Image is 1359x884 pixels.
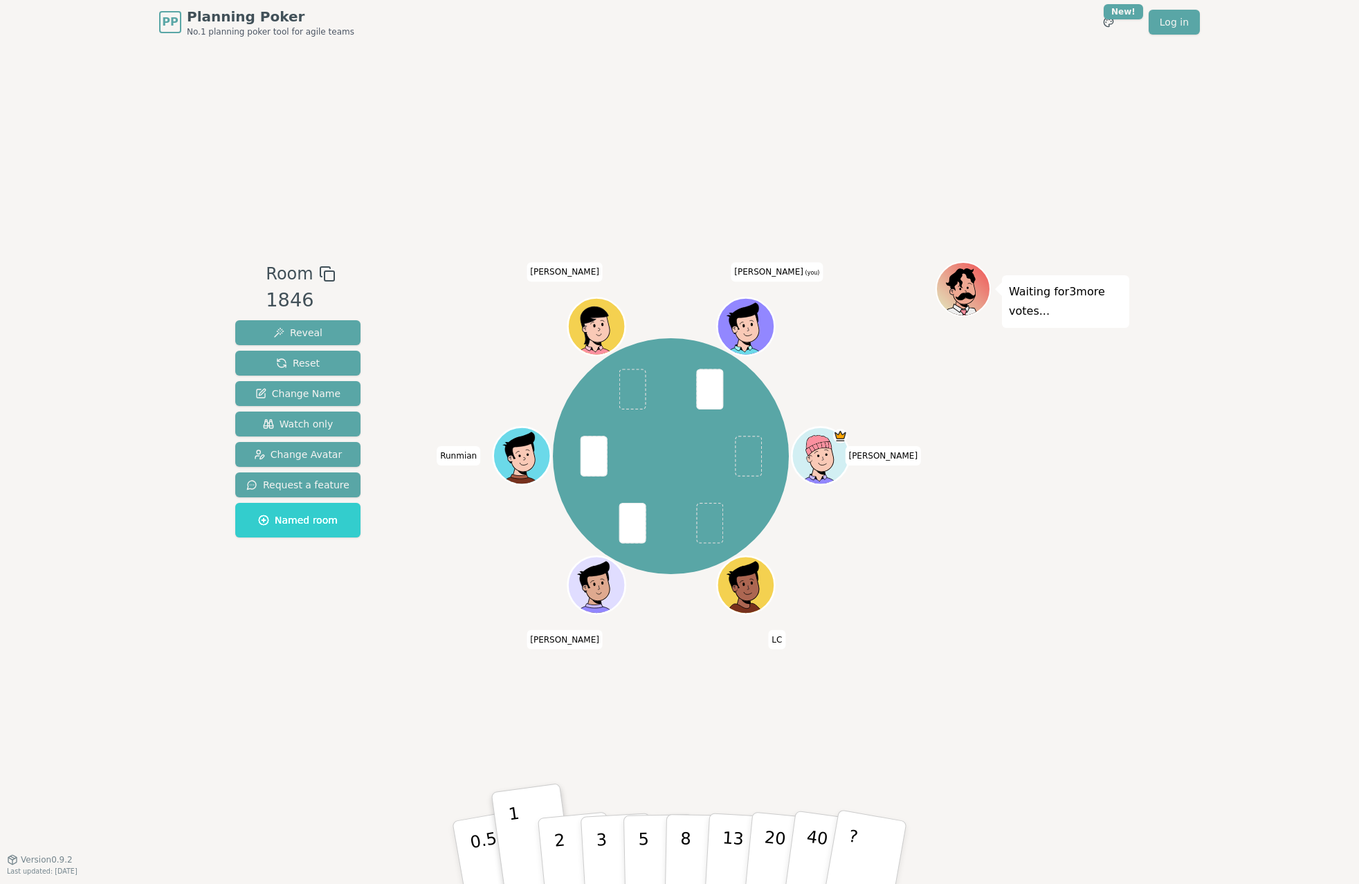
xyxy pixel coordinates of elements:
[1149,10,1200,35] a: Log in
[1096,10,1121,35] button: New!
[235,351,361,376] button: Reset
[527,630,603,650] span: Click to change your name
[266,286,335,315] div: 1846
[235,412,361,436] button: Watch only
[187,7,354,26] span: Planning Poker
[1009,282,1122,321] p: Waiting for 3 more votes...
[159,7,354,37] a: PPPlanning PokerNo.1 planning poker tool for agile teams
[187,26,354,37] span: No.1 planning poker tool for agile teams
[437,446,480,466] span: Click to change your name
[254,448,343,461] span: Change Avatar
[527,263,603,282] span: Click to change your name
[263,417,334,431] span: Watch only
[235,320,361,345] button: Reveal
[731,263,823,282] span: Click to change your name
[21,854,73,865] span: Version 0.9.2
[276,356,320,370] span: Reset
[803,270,820,277] span: (you)
[255,387,340,400] span: Change Name
[833,429,848,443] span: Alice is the host
[246,478,349,492] span: Request a feature
[7,867,77,875] span: Last updated: [DATE]
[258,513,338,527] span: Named room
[266,261,313,286] span: Room
[235,381,361,406] button: Change Name
[507,804,528,879] p: 1
[845,446,921,466] span: Click to change your name
[718,300,772,353] button: Click to change your avatar
[235,472,361,497] button: Request a feature
[162,14,178,30] span: PP
[273,326,322,340] span: Reveal
[235,442,361,467] button: Change Avatar
[235,503,361,537] button: Named room
[1104,4,1143,19] div: New!
[768,630,785,650] span: Click to change your name
[7,854,73,865] button: Version0.9.2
